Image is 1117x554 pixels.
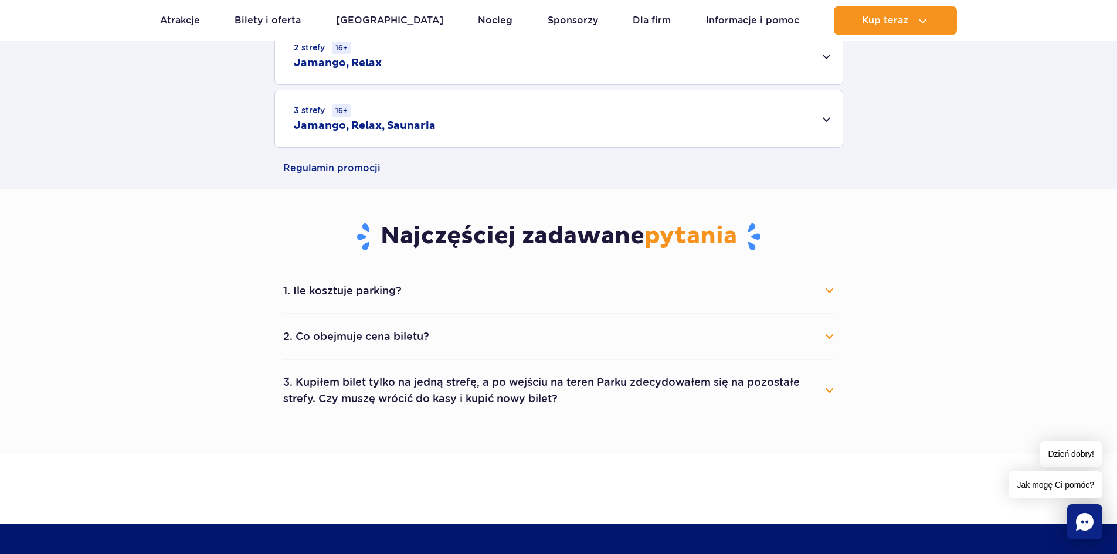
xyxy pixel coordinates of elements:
span: Jak mogę Ci pomóc? [1009,471,1102,498]
h3: Najczęściej zadawane [283,222,834,252]
button: Kup teraz [834,6,957,35]
small: 2 strefy [294,42,351,54]
a: [GEOGRAPHIC_DATA] [336,6,443,35]
a: Dla firm [633,6,671,35]
h2: Jamango, Relax, Saunaria [294,119,436,133]
a: Sponsorzy [548,6,598,35]
a: Atrakcje [160,6,200,35]
button: 1. Ile kosztuje parking? [283,278,834,304]
small: 16+ [332,104,351,117]
small: 3 strefy [294,104,351,117]
h2: Jamango, Relax [294,56,382,70]
a: Informacje i pomoc [706,6,799,35]
span: Kup teraz [862,15,908,26]
span: Dzień dobry! [1040,441,1102,467]
a: Bilety i oferta [235,6,301,35]
span: pytania [644,222,737,251]
button: 3. Kupiłem bilet tylko na jedną strefę, a po wejściu na teren Parku zdecydowałem się na pozostałe... [283,369,834,412]
small: 16+ [332,42,351,54]
div: Chat [1067,504,1102,539]
a: Nocleg [478,6,512,35]
button: 2. Co obejmuje cena biletu? [283,324,834,349]
a: Regulamin promocji [283,148,834,189]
